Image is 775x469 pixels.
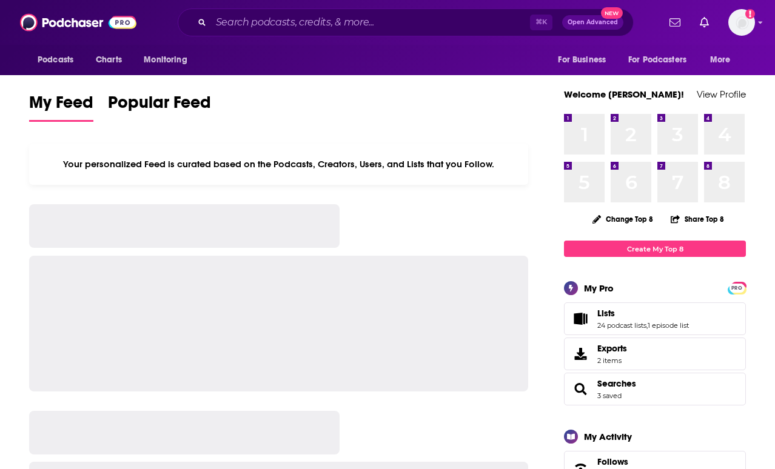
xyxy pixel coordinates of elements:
span: Lists [564,302,746,335]
button: Open AdvancedNew [562,15,623,30]
a: Lists [597,308,689,319]
a: Create My Top 8 [564,241,746,257]
button: Show profile menu [728,9,755,36]
span: ⌘ K [530,15,552,30]
a: Follows [597,456,704,467]
span: 2 items [597,356,627,365]
a: Popular Feed [108,92,211,122]
button: Share Top 8 [670,207,725,231]
span: , [646,321,648,330]
a: Searches [597,378,636,389]
a: Show notifications dropdown [665,12,685,33]
span: Logged in as dresnic [728,9,755,36]
span: Open Advanced [568,19,618,25]
a: 3 saved [597,391,622,400]
span: Podcasts [38,52,73,68]
button: open menu [702,48,746,72]
span: Lists [597,308,615,319]
span: For Business [558,52,606,68]
img: Podchaser - Follow, Share and Rate Podcasts [20,11,136,34]
span: PRO [730,284,744,293]
a: Searches [568,381,592,397]
input: Search podcasts, credits, & more... [211,13,530,32]
img: User Profile [728,9,755,36]
a: Charts [88,48,129,72]
span: New [601,7,623,19]
a: Exports [564,338,746,370]
span: My Feed [29,92,93,120]
div: My Activity [584,431,632,442]
a: 24 podcast lists [597,321,646,330]
svg: Email not verified [745,9,755,19]
span: Exports [597,343,627,354]
a: Show notifications dropdown [695,12,714,33]
a: 1 episode list [648,321,689,330]
span: Exports [568,345,592,362]
span: Monitoring [144,52,187,68]
button: open menu [135,48,203,72]
button: open menu [620,48,704,72]
button: Change Top 8 [585,211,660,227]
div: Your personalized Feed is curated based on the Podcasts, Creators, Users, and Lists that you Follow. [29,144,528,185]
a: Lists [568,310,592,327]
span: Charts [96,52,122,68]
button: open menu [549,48,621,72]
span: For Podcasters [628,52,686,68]
a: PRO [730,283,744,292]
a: My Feed [29,92,93,122]
span: Follows [597,456,628,467]
div: My Pro [584,282,614,294]
a: View Profile [697,88,746,100]
a: Welcome [PERSON_NAME]! [564,88,684,100]
span: More [710,52,731,68]
span: Popular Feed [108,92,211,120]
div: Search podcasts, credits, & more... [178,8,634,36]
span: Searches [564,373,746,405]
button: open menu [29,48,89,72]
